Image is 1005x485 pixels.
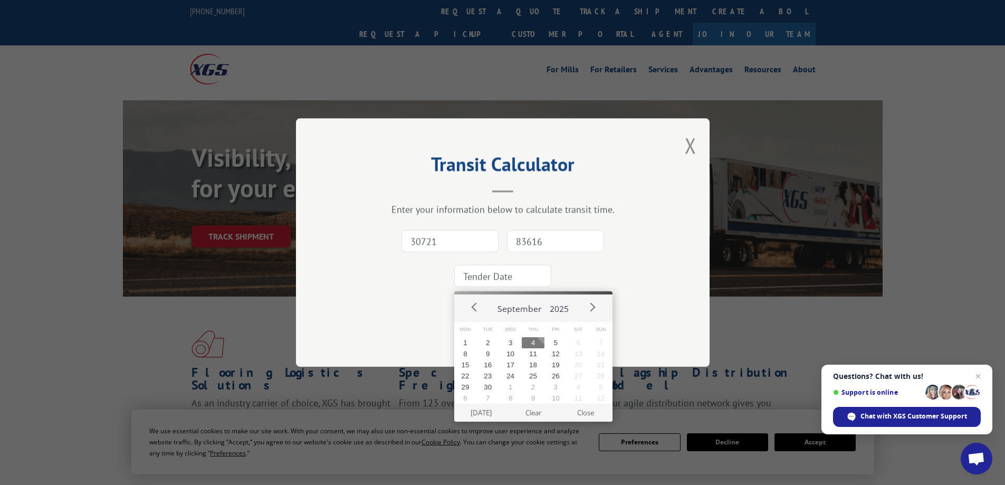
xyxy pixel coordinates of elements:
[544,393,567,404] button: 10
[544,370,567,382] button: 26
[499,348,522,359] button: 10
[522,382,544,393] button: 2
[522,348,544,359] button: 11
[507,230,604,252] input: Dest. Zip
[567,382,590,393] button: 4
[454,348,477,359] button: 8
[522,322,544,337] span: Thu
[476,348,499,359] button: 9
[476,337,499,348] button: 2
[567,337,590,348] button: 6
[349,157,657,177] h2: Transit Calculator
[833,372,981,381] span: Questions? Chat with us!
[544,337,567,348] button: 5
[454,322,477,337] span: Mon
[467,299,483,315] button: Prev
[860,412,967,421] span: Chat with XGS Customer Support
[522,370,544,382] button: 25
[499,337,522,348] button: 3
[544,382,567,393] button: 3
[567,322,590,337] span: Sat
[590,322,612,337] span: Sun
[590,382,612,393] button: 5
[522,359,544,370] button: 18
[567,359,590,370] button: 20
[454,359,477,370] button: 15
[544,348,567,359] button: 12
[499,382,522,393] button: 1
[507,404,559,422] button: Clear
[499,322,522,337] span: Wed
[559,404,611,422] button: Close
[454,370,477,382] button: 22
[590,337,612,348] button: 7
[454,265,551,287] input: Tender Date
[544,359,567,370] button: 19
[401,230,499,252] input: Origin Zip
[584,299,600,315] button: Next
[590,348,612,359] button: 14
[499,359,522,370] button: 17
[567,348,590,359] button: 13
[476,359,499,370] button: 16
[476,382,499,393] button: 30
[590,393,612,404] button: 12
[454,382,477,393] button: 29
[833,388,922,396] span: Support is online
[685,131,696,159] button: Close modal
[476,393,499,404] button: 7
[567,393,590,404] button: 11
[476,370,499,382] button: 23
[545,294,573,319] button: 2025
[522,337,544,348] button: 4
[522,393,544,404] button: 9
[590,359,612,370] button: 21
[499,370,522,382] button: 24
[590,370,612,382] button: 28
[833,407,981,427] span: Chat with XGS Customer Support
[349,203,657,215] div: Enter your information below to calculate transit time.
[544,322,567,337] span: Fri
[454,393,477,404] button: 6
[961,443,992,474] a: Open chat
[455,404,507,422] button: [DATE]
[476,322,499,337] span: Tue
[493,294,545,319] button: September
[567,370,590,382] button: 27
[454,337,477,348] button: 1
[499,393,522,404] button: 8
